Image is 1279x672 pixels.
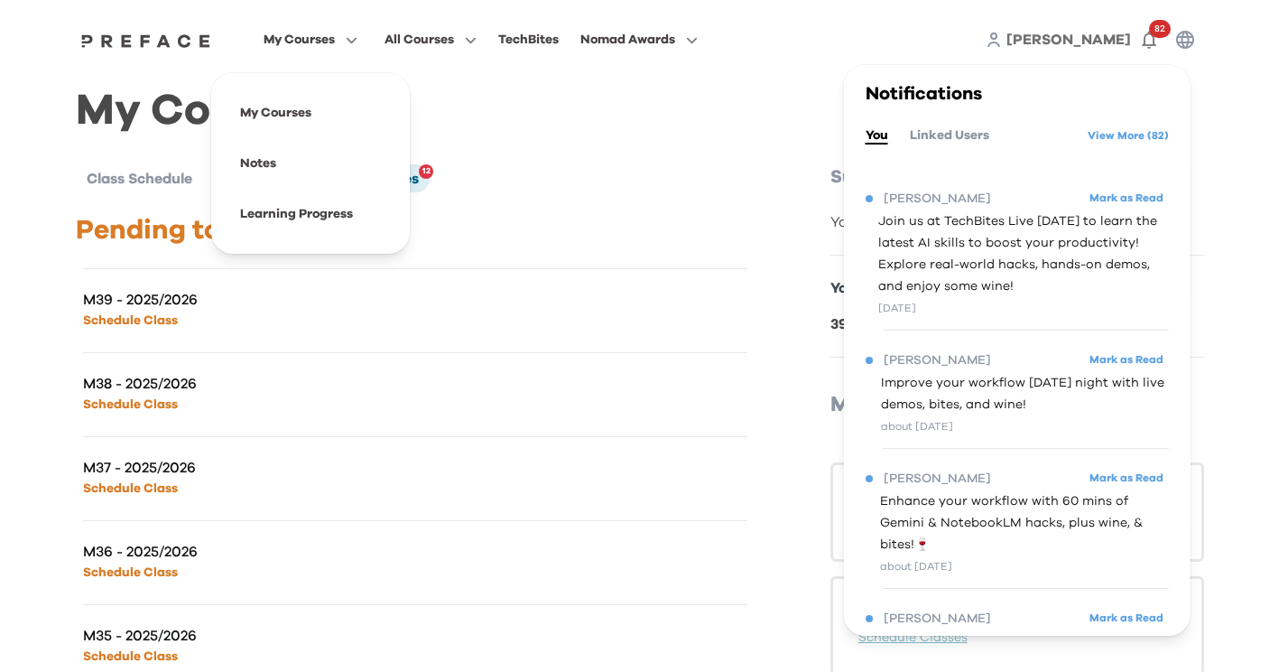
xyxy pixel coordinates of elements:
[83,482,178,495] a: Schedule Class
[909,126,988,145] button: Linked Users
[83,459,415,477] p: M37 - 2025/2026
[1006,29,1131,51] a: [PERSON_NAME]
[880,415,1168,437] div: about [DATE]
[865,85,981,103] span: Notifications
[1083,348,1168,372] button: Mark as Read
[1083,606,1168,630] button: Mark as Read
[385,29,454,51] span: All Courses
[83,398,178,411] a: Schedule Class
[580,29,675,51] span: Nomad Awards
[879,490,1168,555] span: Enhance your workflow with 60 mins of Gemini & NotebookLM hacks, plus wine, & bites!🍷
[883,188,990,210] span: [PERSON_NAME]
[83,566,178,579] a: Schedule Class
[498,29,559,51] div: TechBites
[83,650,178,663] a: Schedule Class
[77,33,216,47] a: Preface Logo
[258,28,363,51] button: My Courses
[1083,186,1168,210] button: Mark as Read
[83,314,178,327] a: Schedule Class
[264,29,335,51] span: My Courses
[883,468,990,490] span: [PERSON_NAME]
[1087,121,1168,150] a: View More (82)
[883,608,990,630] span: [PERSON_NAME]
[77,33,216,48] img: Preface Logo
[1083,466,1168,490] button: Mark as Read
[865,126,887,145] button: You
[1131,22,1167,58] button: 82
[83,543,415,561] p: M36 - 2025/2026
[83,627,415,645] p: M35 - 2025/2026
[880,372,1168,415] span: Improve your workflow [DATE] night with live demos, bites, and wine!
[1006,33,1131,47] span: [PERSON_NAME]
[878,297,1169,319] div: [DATE]
[240,208,353,220] a: Learning Progress
[883,350,990,371] span: [PERSON_NAME]
[858,631,968,644] a: Schedule Classes
[76,214,755,247] p: Pending to Schedule
[83,375,415,393] p: M38 - 2025/2026
[575,28,703,51] button: Nomad Awards
[878,210,1169,297] span: Join us at TechBites Live [DATE] to learn the latest AI skills to boost your productivity! Explor...
[422,161,431,182] span: 12
[76,101,1204,121] h1: My Courses
[879,555,1168,577] div: about [DATE]
[240,107,311,119] a: My Courses
[379,28,482,51] button: All Courses
[87,172,192,186] span: Class Schedule
[83,291,415,309] p: M39 - 2025/2026
[240,157,276,170] a: Notes
[1149,20,1171,38] span: 82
